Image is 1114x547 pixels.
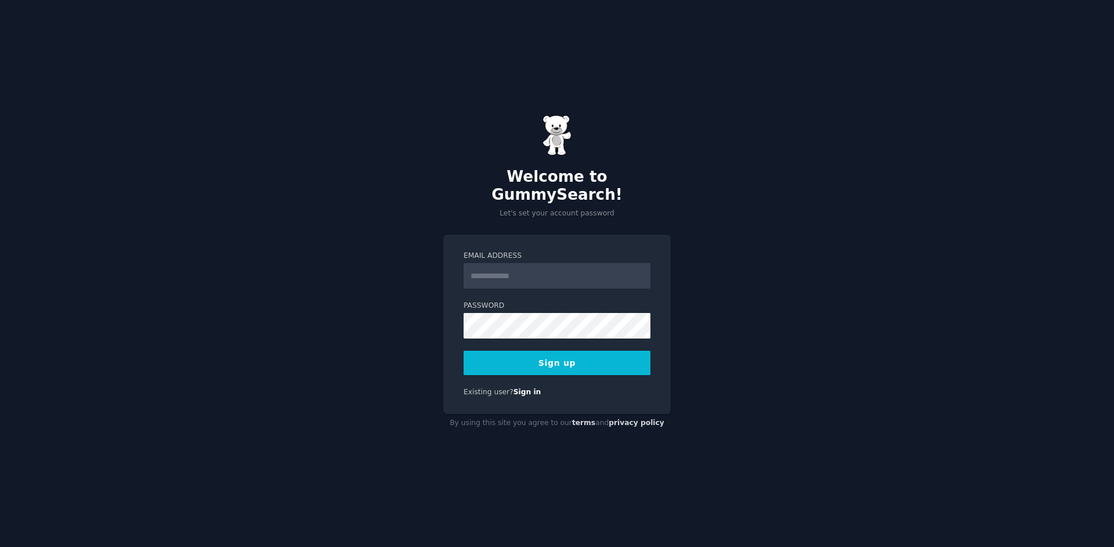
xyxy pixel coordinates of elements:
span: Existing user? [464,388,513,396]
p: Let's set your account password [443,208,671,219]
label: Password [464,301,650,311]
button: Sign up [464,351,650,375]
a: privacy policy [609,419,664,427]
a: terms [572,419,595,427]
h2: Welcome to GummySearch! [443,168,671,204]
label: Email Address [464,251,650,261]
a: Sign in [513,388,541,396]
img: Gummy Bear [542,115,572,156]
div: By using this site you agree to our and [443,414,671,433]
